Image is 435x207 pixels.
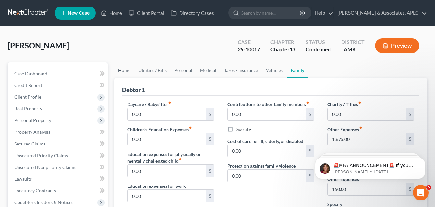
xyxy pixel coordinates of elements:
[206,108,214,120] div: $
[306,101,309,104] i: fiber_manual_record
[8,41,69,50] span: [PERSON_NAME]
[270,38,295,46] div: Chapter
[14,71,47,76] span: Case Dashboard
[14,82,42,88] span: Credit Report
[125,7,168,19] a: Client Portal
[14,153,68,158] span: Unsecured Priority Claims
[206,165,214,177] div: $
[189,126,192,129] i: fiber_manual_record
[9,126,108,138] a: Property Analysis
[128,108,206,120] input: --
[375,38,419,53] button: Preview
[127,126,192,133] label: Children's Education Expenses
[328,108,406,120] input: --
[220,62,262,78] a: Taxes / Insurance
[14,164,76,170] span: Unsecured Nonpriority Claims
[327,126,362,133] label: Other Expenses
[227,138,303,145] label: Cost of care for ill, elderly, or disabled
[206,190,214,202] div: $
[241,7,301,19] input: Search by name...
[406,133,414,145] div: $
[14,200,73,205] span: Codebtors Insiders & Notices
[14,129,50,135] span: Property Analysis
[9,173,108,185] a: Lawsuits
[9,185,108,197] a: Executory Contracts
[14,141,45,146] span: Secured Claims
[114,62,134,78] a: Home
[128,190,206,202] input: --
[179,158,182,161] i: fiber_manual_record
[196,62,220,78] a: Medical
[228,145,306,157] input: --
[290,46,295,52] span: 13
[262,62,287,78] a: Vehicles
[341,46,365,53] div: LAMB
[98,7,125,19] a: Home
[9,161,108,173] a: Unsecured Nonpriority Claims
[14,94,41,100] span: Client Profile
[236,126,251,132] label: Specify
[9,68,108,79] a: Case Dashboard
[406,108,414,120] div: $
[9,79,108,91] a: Credit Report
[306,38,331,46] div: Status
[14,117,51,123] span: Personal Property
[359,126,362,129] i: fiber_manual_record
[413,185,429,200] iframe: Intercom live chat
[306,108,314,120] div: $
[127,183,186,189] label: Education expenses for work
[9,138,108,150] a: Secured Claims
[426,185,431,190] span: 5
[327,101,361,108] label: Charity / Tithes
[270,46,295,53] div: Chapter
[238,46,260,53] div: 25-10017
[128,165,206,177] input: --
[358,101,361,104] i: fiber_manual_record
[228,170,306,182] input: --
[122,86,145,94] div: Debtor 1
[227,162,296,169] label: Protection against family violence
[68,11,90,16] span: New Case
[168,101,171,104] i: fiber_manual_record
[227,101,309,108] label: Contributions to other family members
[328,133,406,145] input: --
[341,38,365,46] div: District
[306,46,331,53] div: Confirmed
[238,38,260,46] div: Case
[127,101,171,108] label: Daycare / Babysitter
[14,176,32,182] span: Lawsuits
[334,7,427,19] a: [PERSON_NAME] & Associates, APLC
[206,133,214,145] div: $
[14,106,42,111] span: Real Property
[228,108,306,120] input: --
[170,62,196,78] a: Personal
[128,133,206,145] input: --
[127,151,214,164] label: Education expenses for physically or mentally challenged child
[312,7,333,19] a: Help
[14,188,56,193] span: Executory Contracts
[168,7,217,19] a: Directory Cases
[134,62,170,78] a: Utilities / Bills
[305,144,435,189] iframe: Intercom notifications message
[9,150,108,161] a: Unsecured Priority Claims
[287,62,308,78] a: Family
